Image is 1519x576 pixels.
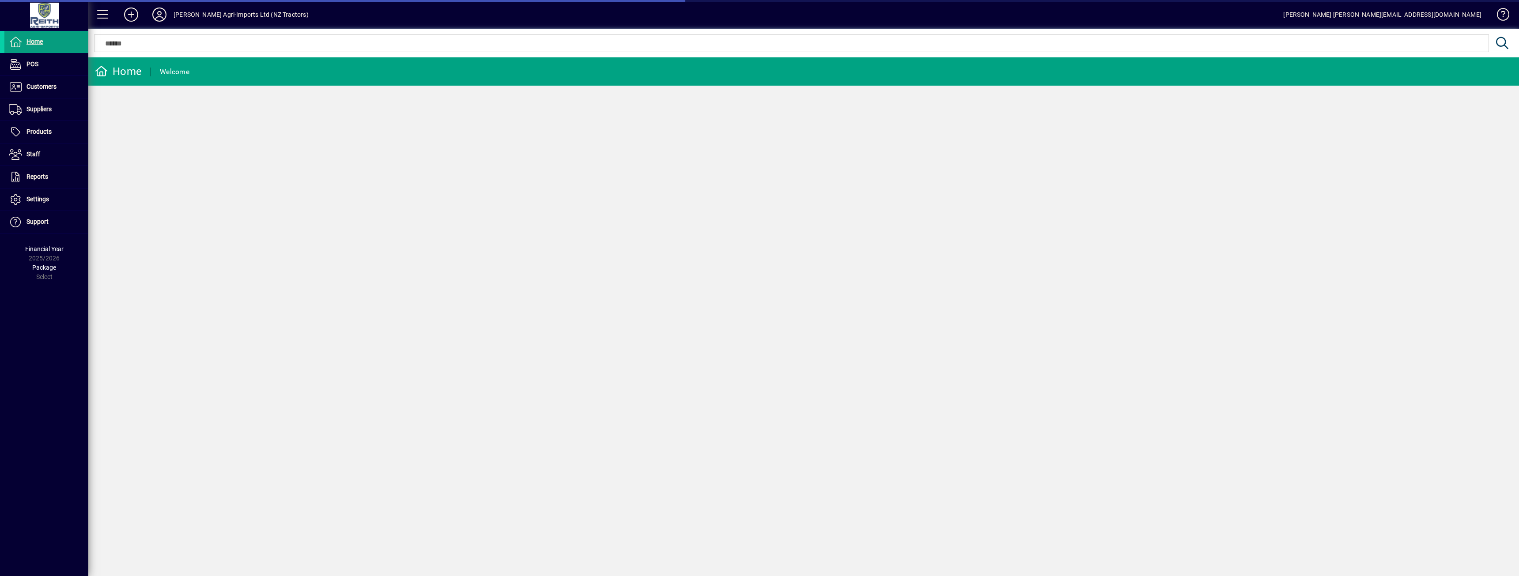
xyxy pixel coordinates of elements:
[117,7,145,23] button: Add
[145,7,174,23] button: Profile
[26,218,49,225] span: Support
[26,151,40,158] span: Staff
[4,53,88,75] a: POS
[32,264,56,271] span: Package
[95,64,142,79] div: Home
[4,98,88,120] a: Suppliers
[26,60,38,68] span: POS
[4,121,88,143] a: Products
[26,128,52,135] span: Products
[26,83,57,90] span: Customers
[160,65,189,79] div: Welcome
[4,166,88,188] a: Reports
[4,188,88,211] a: Settings
[1283,8,1481,22] div: [PERSON_NAME] [PERSON_NAME][EMAIL_ADDRESS][DOMAIN_NAME]
[26,196,49,203] span: Settings
[4,143,88,166] a: Staff
[25,245,64,252] span: Financial Year
[174,8,309,22] div: [PERSON_NAME] Agri-Imports Ltd (NZ Tractors)
[4,76,88,98] a: Customers
[26,105,52,113] span: Suppliers
[26,38,43,45] span: Home
[4,211,88,233] a: Support
[26,173,48,180] span: Reports
[1490,2,1508,30] a: Knowledge Base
